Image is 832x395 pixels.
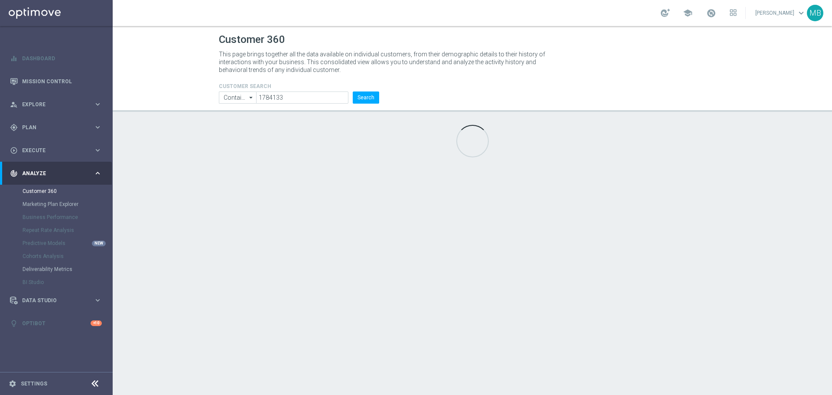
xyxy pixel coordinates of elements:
[10,70,102,93] div: Mission Control
[91,320,102,326] div: +10
[23,198,112,211] div: Marketing Plan Explorer
[10,147,94,154] div: Execute
[23,237,112,250] div: Predictive Models
[23,201,90,208] a: Marketing Plan Explorer
[10,297,94,304] div: Data Studio
[22,312,91,335] a: Optibot
[219,33,726,46] h1: Customer 360
[10,55,18,62] i: equalizer
[23,185,112,198] div: Customer 360
[10,124,102,131] button: gps_fixed Plan keyboard_arrow_right
[10,147,102,154] button: play_circle_outline Execute keyboard_arrow_right
[807,5,823,21] div: MB
[256,91,348,104] input: Enter CID, Email, name or phone
[23,224,112,237] div: Repeat Rate Analysis
[10,55,102,62] button: equalizer Dashboard
[796,8,806,18] span: keyboard_arrow_down
[754,7,807,20] a: [PERSON_NAME]keyboard_arrow_down
[219,50,552,74] p: This page brings together all the data available on individual customers, from their demographic ...
[22,171,94,176] span: Analyze
[23,250,112,263] div: Cohorts Analysis
[10,320,102,327] button: lightbulb Optibot +10
[10,147,18,154] i: play_circle_outline
[10,78,102,85] button: Mission Control
[21,381,47,386] a: Settings
[22,148,94,153] span: Execute
[10,101,94,108] div: Explore
[10,101,18,108] i: person_search
[10,170,94,177] div: Analyze
[22,102,94,107] span: Explore
[219,83,379,89] h4: CUSTOMER SEARCH
[22,47,102,70] a: Dashboard
[92,241,106,246] div: NEW
[10,124,94,131] div: Plan
[10,320,18,327] i: lightbulb
[94,169,102,177] i: keyboard_arrow_right
[23,263,112,276] div: Deliverability Metrics
[22,125,94,130] span: Plan
[10,47,102,70] div: Dashboard
[10,170,102,177] button: track_changes Analyze keyboard_arrow_right
[10,101,102,108] button: person_search Explore keyboard_arrow_right
[10,124,18,131] i: gps_fixed
[94,146,102,154] i: keyboard_arrow_right
[10,297,102,304] button: Data Studio keyboard_arrow_right
[10,170,18,177] i: track_changes
[22,298,94,303] span: Data Studio
[247,92,256,103] i: arrow_drop_down
[94,123,102,131] i: keyboard_arrow_right
[94,100,102,108] i: keyboard_arrow_right
[219,91,256,104] input: Contains
[23,188,90,195] a: Customer 360
[10,312,102,335] div: Optibot
[9,380,16,388] i: settings
[94,296,102,304] i: keyboard_arrow_right
[23,211,112,224] div: Business Performance
[23,276,112,289] div: BI Studio
[353,91,379,104] button: Search
[22,70,102,93] a: Mission Control
[23,266,90,273] a: Deliverability Metrics
[683,8,692,18] span: school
